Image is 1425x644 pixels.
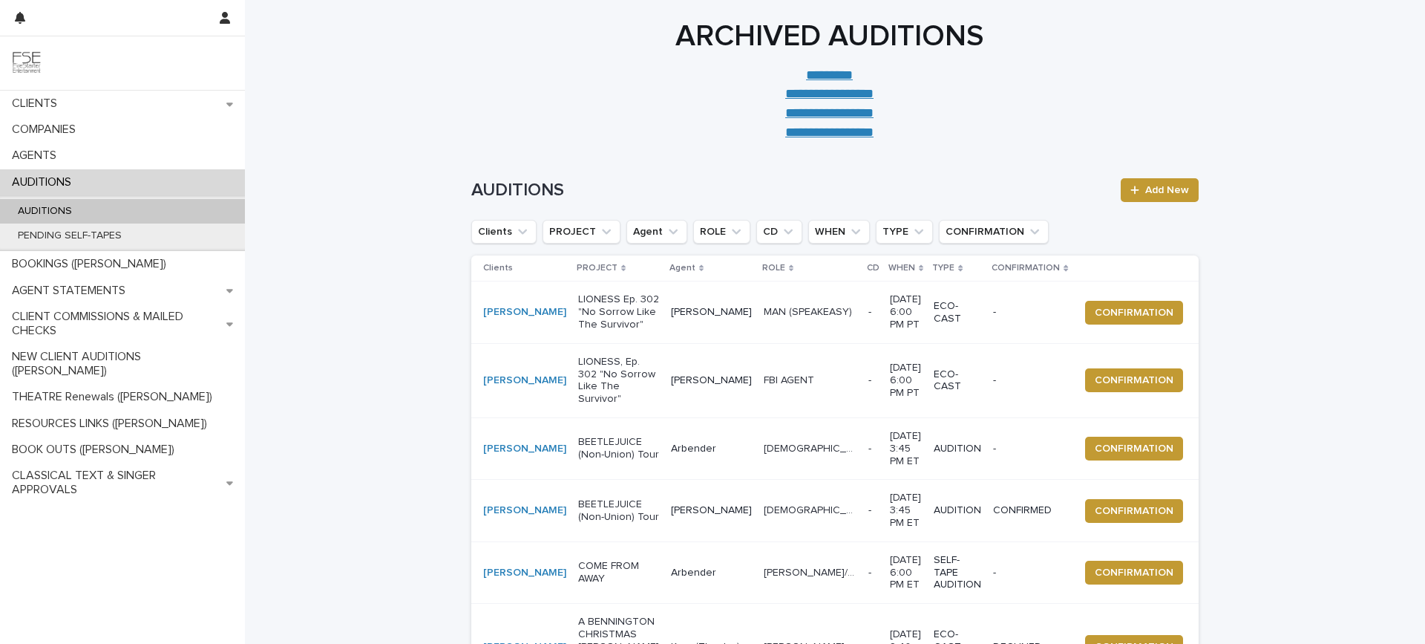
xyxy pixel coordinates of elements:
p: COME FROM AWAY [578,560,659,585]
p: Clients [483,260,513,276]
button: ROLE [693,220,750,244]
button: Agent [626,220,687,244]
p: - [868,443,878,455]
tr: [PERSON_NAME] BEETLEJUICE (Non-Union) TourArbender[DEMOGRAPHIC_DATA] ENSEMBLE DANCERS[DEMOGRAPHIC... [471,417,1207,479]
a: [PERSON_NAME] [483,443,566,455]
p: [DATE] 3:45 PM ET [890,492,922,529]
span: CONFIRMATION [1095,305,1173,320]
p: CLIENTS [6,97,69,111]
p: [DATE] 6:00 PM PT [890,293,922,331]
button: Clients [471,220,537,244]
p: AGENT STATEMENTS [6,284,137,298]
p: CONFIRMED [993,504,1067,517]
p: KEVIN J/OTHERS UNDERSTUDY [764,564,859,579]
p: WHEN [888,260,915,276]
span: Add New [1145,185,1189,195]
button: CONFIRMATION [1085,368,1183,392]
p: [DATE] 6:00 PM PT [890,362,922,399]
p: CLASSICAL TEXT & SINGER APPROVALS [6,469,226,497]
button: CONFIRMATION [1085,499,1183,523]
button: CONFIRMATION [1085,301,1183,325]
p: TYPE [932,260,954,276]
span: CONFIRMATION [1095,373,1173,388]
p: Agent [669,260,695,276]
p: - [993,567,1067,579]
p: CD [867,260,879,276]
p: FEMALE ENSEMBLE DANCERS [764,440,859,455]
a: [PERSON_NAME] [483,567,566,579]
p: SELF-TAPE AUDITION [934,554,981,591]
h1: ARCHIVED AUDITIONS [466,19,1193,54]
p: ECO-CAST [934,368,981,394]
p: AUDITION [934,443,981,455]
p: MAN (SPEAKEASY) [764,303,855,319]
a: [PERSON_NAME] [483,504,566,517]
p: - [993,306,1067,319]
button: PROJECT [543,220,620,244]
button: CONFIRMATION [939,220,1049,244]
p: FBI AGENT [764,371,817,387]
tr: [PERSON_NAME] LIONESS Ep. 302 "No Sorrow Like The Survivor"[PERSON_NAME]MAN (SPEAKEASY)MAN (SPEAK... [471,282,1207,343]
a: [PERSON_NAME] [483,306,566,319]
button: CD [756,220,802,244]
tr: [PERSON_NAME] COME FROM AWAYArbender[PERSON_NAME]/OTHERS UNDERSTUDY[PERSON_NAME]/OTHERS UNDERSTUD... [471,541,1207,603]
p: - [868,504,878,517]
button: TYPE [876,220,933,244]
p: COMPANIES [6,123,88,137]
p: BEETLEJUICE (Non-Union) Tour [578,498,659,524]
p: [DATE] 3:45 PM ET [890,430,922,467]
p: BOOK OUTS ([PERSON_NAME]) [6,443,186,457]
p: THEATRE Renewals ([PERSON_NAME]) [6,390,224,404]
p: - [868,374,878,387]
p: - [868,567,878,579]
h1: AUDITIONS [471,180,1112,201]
p: AUDITION [934,504,981,517]
a: Add New [1121,178,1199,202]
span: CONFIRMATION [1095,441,1173,456]
button: WHEN [808,220,870,244]
span: CONFIRMATION [1095,504,1173,518]
p: - [993,374,1067,387]
p: ROLE [762,260,785,276]
p: [PERSON_NAME] [671,504,752,517]
p: CLIENT COMMISSIONS & MAILED CHECKS [6,310,226,338]
p: LIONESS, Ep. 302 "No Sorrow Like The Survivor" [578,356,659,406]
p: CONFIRMATION [992,260,1060,276]
button: CONFIRMATION [1085,437,1183,461]
p: - [868,306,878,319]
p: PROJECT [577,260,617,276]
p: Arbender [671,443,752,455]
p: PENDING SELF-TAPES [6,230,134,242]
p: BOOKINGS ([PERSON_NAME]) [6,257,178,271]
p: NEW CLIENT AUDITIONS ([PERSON_NAME]) [6,350,245,378]
tr: [PERSON_NAME] LIONESS, Ep. 302 "No Sorrow Like The Survivor"[PERSON_NAME]FBI AGENTFBI AGENT -[DAT... [471,343,1207,417]
p: RESOURCES LINKS ([PERSON_NAME]) [6,417,219,431]
img: 9JgRvJ3ETPGCJDhvPVA5 [12,48,42,78]
p: AGENTS [6,149,68,163]
button: CONFIRMATION [1085,561,1183,585]
p: [DATE] 6:00 PM ET [890,554,922,591]
p: [PERSON_NAME] [671,374,752,387]
span: CONFIRMATION [1095,565,1173,580]
p: LIONESS Ep. 302 "No Sorrow Like The Survivor" [578,293,659,331]
p: Arbender [671,567,752,579]
p: ECO-CAST [934,300,981,325]
p: - [993,443,1067,455]
p: BEETLEJUICE (Non-Union) Tour [578,436,659,461]
tr: [PERSON_NAME] BEETLEJUICE (Non-Union) Tour[PERSON_NAME][DEMOGRAPHIC_DATA] ENSEMBLE DANCERS[DEMOGR... [471,480,1207,541]
p: FEMALE ENSEMBLE DANCERS [764,501,859,517]
a: [PERSON_NAME] [483,374,566,387]
p: AUDITIONS [6,205,84,218]
p: [PERSON_NAME] [671,306,752,319]
p: AUDITIONS [6,175,83,189]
